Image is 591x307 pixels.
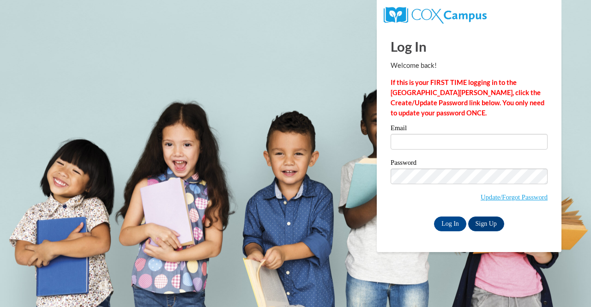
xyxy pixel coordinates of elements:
[391,125,548,134] label: Email
[391,60,548,71] p: Welcome back!
[481,193,548,201] a: Update/Forgot Password
[391,159,548,169] label: Password
[384,7,487,24] img: COX Campus
[468,217,504,231] a: Sign Up
[391,37,548,56] h1: Log In
[384,11,487,18] a: COX Campus
[434,217,466,231] input: Log In
[391,78,544,117] strong: If this is your FIRST TIME logging in to the [GEOGRAPHIC_DATA][PERSON_NAME], click the Create/Upd...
